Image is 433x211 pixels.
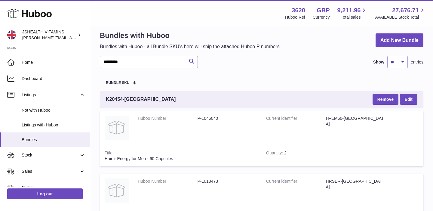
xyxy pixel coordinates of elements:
span: Total sales [341,14,367,20]
span: Bundles [22,137,85,143]
span: K20454-[GEOGRAPHIC_DATA] [106,96,176,103]
dd: HRSER-[GEOGRAPHIC_DATA] [326,178,386,190]
a: Edit [400,94,417,105]
span: 27,676.71 [392,6,419,14]
button: Remove [373,94,398,105]
img: Hair + Energy for Men - 60 Capsules [105,116,129,140]
dt: Huboo Number [138,178,198,184]
div: Currency [313,14,330,20]
img: francesca@jshealthvitamins.com [7,30,16,39]
span: Listings with Huboo [22,122,85,128]
strong: Title [105,150,114,157]
a: Log out [7,188,83,199]
span: Stock [22,152,79,158]
a: 9,211.96 Total sales [337,6,368,20]
p: Bundles with Huboo - all Bundle SKU's here will ship the attached Huboo P numbers [100,43,280,50]
div: Huboo Ref [285,14,305,20]
div: JSHEALTH VITAMINS [22,29,76,41]
dt: Current identifier [266,178,326,190]
strong: GBP [317,6,330,14]
span: Home [22,60,85,65]
dd: H+EM60-[GEOGRAPHIC_DATA] [326,116,386,127]
span: AVAILABLE Stock Total [375,14,426,20]
dt: Huboo Number [138,116,198,121]
img: Scalp Serum [105,178,129,203]
a: Add New Bundle [376,33,423,48]
span: Bundle SKU [106,81,130,85]
td: 2 [262,146,320,166]
dd: P-1013473 [198,178,257,184]
span: [PERSON_NAME][EMAIL_ADDRESS][DOMAIN_NAME] [22,35,121,40]
div: Hair + Energy for Men - 60 Capsules [105,156,257,162]
span: entries [411,59,423,65]
strong: 3620 [292,6,305,14]
span: Dashboard [22,76,85,82]
h1: Bundles with Huboo [100,31,280,40]
label: Show [373,59,384,65]
a: 27,676.71 AVAILABLE Stock Total [375,6,426,20]
dd: P-1046040 [198,116,257,121]
span: Not with Huboo [22,107,85,113]
span: Sales [22,169,79,174]
strong: Quantity [266,150,284,157]
span: Orders [22,185,79,191]
span: 9,211.96 [337,6,361,14]
span: Listings [22,92,79,98]
dt: Current identifier [266,116,326,127]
